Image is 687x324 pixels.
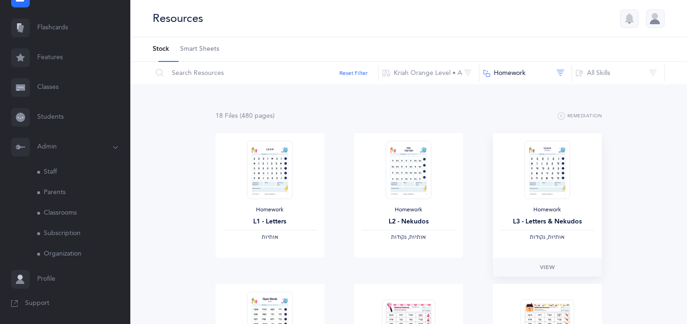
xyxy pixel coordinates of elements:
[180,45,219,54] span: Smart Sheets
[240,112,275,120] span: (480 page )
[525,141,570,199] img: Homework_L3_LettersNekudos_O_EN_thumbnail_1731218716.png
[25,299,49,308] span: Support
[152,62,379,84] input: Search Resources
[223,217,317,227] div: L1 - Letters
[262,234,278,240] span: ‫אותיות‬
[500,206,594,214] div: Homework
[540,263,555,271] span: View
[479,62,572,84] button: Homework
[37,244,130,264] a: Organization
[362,206,456,214] div: Homework
[378,62,479,84] button: Kriah Orange Level • A
[362,217,456,227] div: L2 - Nekudos
[235,112,238,120] span: s
[37,162,130,182] a: Staff
[223,206,317,214] div: Homework
[386,141,431,199] img: Homework_L2_Nekudos_O_EN_thumbnail_1739258670.png
[572,62,665,84] button: All Skills
[500,217,594,227] div: L3 - Letters & Nekudos
[339,69,368,77] button: Reset Filter
[37,203,130,223] a: Classrooms
[530,234,565,240] span: ‫אותיות, נקודות‬
[216,112,238,120] span: 18 File
[493,258,602,277] a: View
[37,182,130,203] a: Parents
[391,234,426,240] span: ‫אותיות, נקודות‬
[153,11,203,26] div: Resources
[558,111,602,122] button: Remediation
[270,112,273,120] span: s
[247,141,293,199] img: Homework_L1_Letters_O_Orange_EN_thumbnail_1731215263.png
[37,223,130,244] a: Subscription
